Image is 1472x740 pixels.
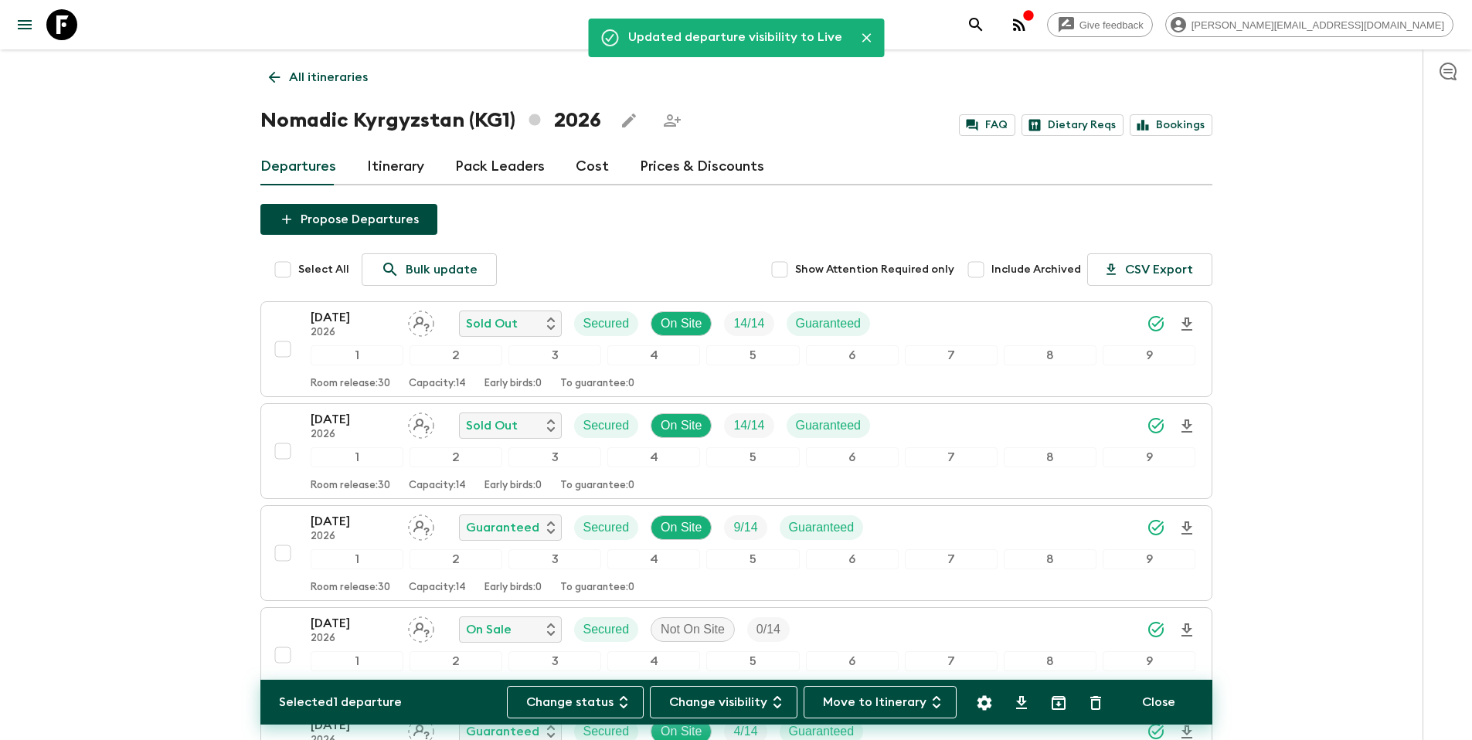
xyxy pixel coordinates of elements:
[607,345,700,365] div: 4
[574,311,639,336] div: Secured
[410,447,502,467] div: 2
[409,378,466,390] p: Capacity: 14
[1147,416,1165,435] svg: Synced Successfully
[260,62,376,93] a: All itineraries
[1004,345,1096,365] div: 8
[367,148,424,185] a: Itinerary
[406,260,478,279] p: Bulk update
[1147,314,1165,333] svg: Synced Successfully
[484,480,542,492] p: Early birds: 0
[311,512,396,531] p: [DATE]
[289,68,368,87] p: All itineraries
[9,9,40,40] button: menu
[796,416,862,435] p: Guaranteed
[651,413,712,438] div: On Site
[1178,315,1196,334] svg: Download Onboarding
[260,105,601,136] h1: Nomadic Kyrgyzstan (KG1) 2026
[1004,447,1096,467] div: 8
[311,716,396,735] p: [DATE]
[1147,620,1165,639] svg: Synced Successfully
[706,447,799,467] div: 5
[1087,253,1212,286] button: CSV Export
[508,345,601,365] div: 3
[408,621,434,633] span: Assign pack leader
[969,687,1000,718] button: Settings
[1022,114,1124,136] a: Dietary Reqs
[508,549,601,569] div: 3
[1103,345,1195,365] div: 9
[651,311,712,336] div: On Site
[733,518,757,537] p: 9 / 14
[410,345,502,365] div: 2
[1103,447,1195,467] div: 9
[576,148,609,185] a: Cost
[804,686,957,718] button: Move to Itinerary
[607,447,700,467] div: 4
[583,314,630,333] p: Secured
[311,549,403,569] div: 1
[311,429,396,441] p: 2026
[362,253,497,286] a: Bulk update
[560,378,634,390] p: To guarantee: 0
[796,314,862,333] p: Guaranteed
[614,105,644,136] button: Edit this itinerary
[484,582,542,594] p: Early birds: 0
[855,26,878,49] button: Close
[583,620,630,639] p: Secured
[311,345,403,365] div: 1
[747,617,790,642] div: Trip Fill
[607,549,700,569] div: 4
[408,315,434,328] span: Assign pack leader
[484,378,542,390] p: Early birds: 0
[1178,621,1196,640] svg: Download Onboarding
[574,515,639,540] div: Secured
[311,410,396,429] p: [DATE]
[311,651,403,671] div: 1
[607,651,700,671] div: 4
[260,301,1212,397] button: [DATE]2026Assign pack leaderSold OutSecuredOn SiteTrip FillGuaranteed123456789Room release:30Capa...
[1103,651,1195,671] div: 9
[260,505,1212,601] button: [DATE]2026Assign pack leaderGuaranteedSecuredOn SiteTrip FillGuaranteed123456789Room release:30Ca...
[640,148,764,185] a: Prices & Discounts
[733,314,764,333] p: 14 / 14
[1178,519,1196,538] svg: Download Onboarding
[410,549,502,569] div: 2
[905,345,998,365] div: 7
[410,651,502,671] div: 2
[806,651,899,671] div: 6
[905,549,998,569] div: 7
[1047,12,1153,37] a: Give feedback
[789,518,855,537] p: Guaranteed
[583,518,630,537] p: Secured
[806,345,899,365] div: 6
[409,480,466,492] p: Capacity: 14
[657,105,688,136] span: Share this itinerary
[1071,19,1152,31] span: Give feedback
[466,518,539,537] p: Guaranteed
[574,413,639,438] div: Secured
[311,633,396,645] p: 2026
[1080,687,1111,718] button: Delete
[574,617,639,642] div: Secured
[661,518,702,537] p: On Site
[260,204,437,235] button: Propose Departures
[260,607,1212,703] button: [DATE]2026Assign pack leaderOn SaleSecuredNot On SiteTrip Fill123456789Room release:30Capacity:14...
[1103,549,1195,569] div: 9
[650,686,797,718] button: Change visibility
[466,620,512,639] p: On Sale
[1124,686,1194,718] button: Close
[724,515,767,540] div: Trip Fill
[756,620,780,639] p: 0 / 14
[1183,19,1453,31] span: [PERSON_NAME][EMAIL_ADDRESS][DOMAIN_NAME]
[279,693,402,711] p: Selected 1 departure
[960,9,991,40] button: search adventures
[455,148,545,185] a: Pack Leaders
[311,582,390,594] p: Room release: 30
[724,311,773,336] div: Trip Fill
[260,148,336,185] a: Departures
[733,416,764,435] p: 14 / 14
[508,447,601,467] div: 3
[905,651,998,671] div: 7
[311,447,403,467] div: 1
[260,403,1212,499] button: [DATE]2026Assign pack leaderSold OutSecuredOn SiteTrip FillGuaranteed123456789Room release:30Capa...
